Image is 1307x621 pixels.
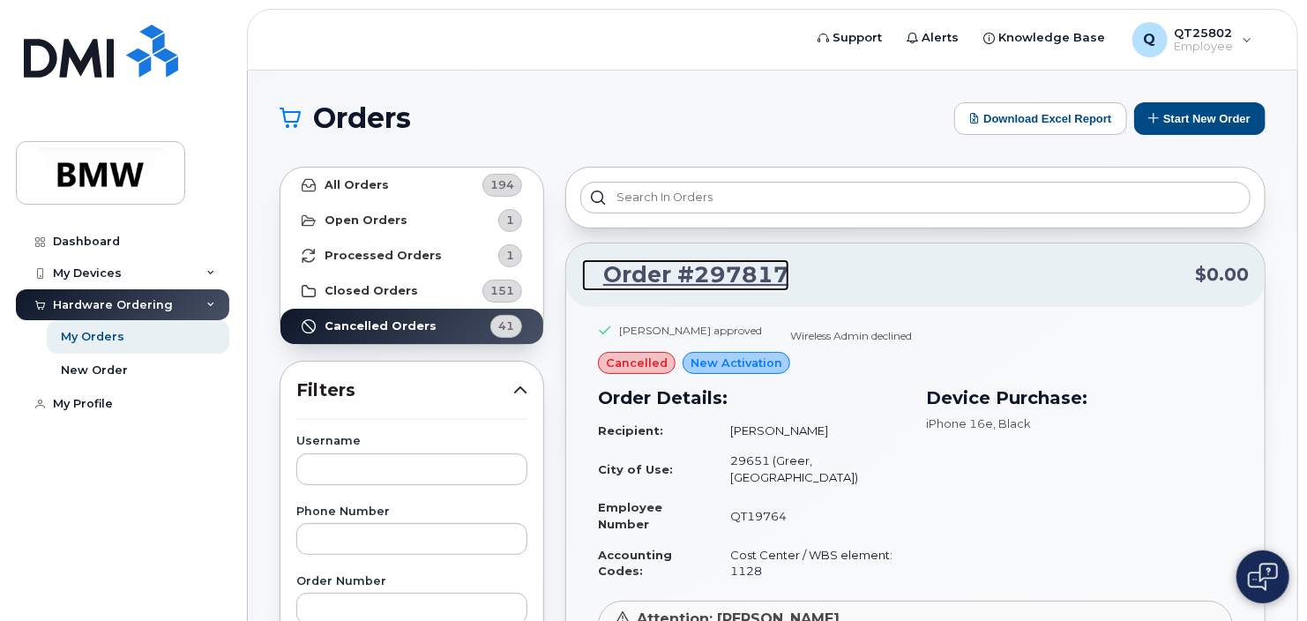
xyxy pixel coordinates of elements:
[714,415,905,446] td: [PERSON_NAME]
[993,416,1031,430] span: , Black
[506,247,514,264] span: 1
[714,492,905,539] td: QT19764
[1195,262,1249,288] span: $0.00
[598,500,662,531] strong: Employee Number
[490,282,514,299] span: 151
[280,273,543,309] a: Closed Orders151
[280,238,543,273] a: Processed Orders1
[954,102,1127,135] button: Download Excel Report
[325,178,389,192] strong: All Orders
[790,328,912,343] div: Wireless Admin declined
[691,355,782,371] span: New Activation
[598,548,672,579] strong: Accounting Codes:
[1248,563,1278,591] img: Open chat
[714,445,905,492] td: 29651 (Greer, [GEOGRAPHIC_DATA])
[280,168,543,203] a: All Orders194
[926,416,993,430] span: iPhone 16e
[280,309,543,344] a: Cancelled Orders41
[598,462,673,476] strong: City of Use:
[296,506,527,518] label: Phone Number
[498,318,514,334] span: 41
[296,378,513,403] span: Filters
[325,319,437,333] strong: Cancelled Orders
[296,576,527,587] label: Order Number
[714,540,905,587] td: Cost Center / WBS element: 1128
[580,182,1251,213] input: Search in orders
[506,212,514,228] span: 1
[926,385,1233,411] h3: Device Purchase:
[606,355,668,371] span: cancelled
[582,259,789,291] a: Order #297817
[280,203,543,238] a: Open Orders1
[598,423,663,438] strong: Recipient:
[619,323,762,338] div: [PERSON_NAME] approved
[325,213,407,228] strong: Open Orders
[296,436,527,447] label: Username
[598,385,905,411] h3: Order Details:
[325,284,418,298] strong: Closed Orders
[1134,102,1266,135] button: Start New Order
[490,176,514,193] span: 194
[313,105,411,131] span: Orders
[325,249,442,263] strong: Processed Orders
